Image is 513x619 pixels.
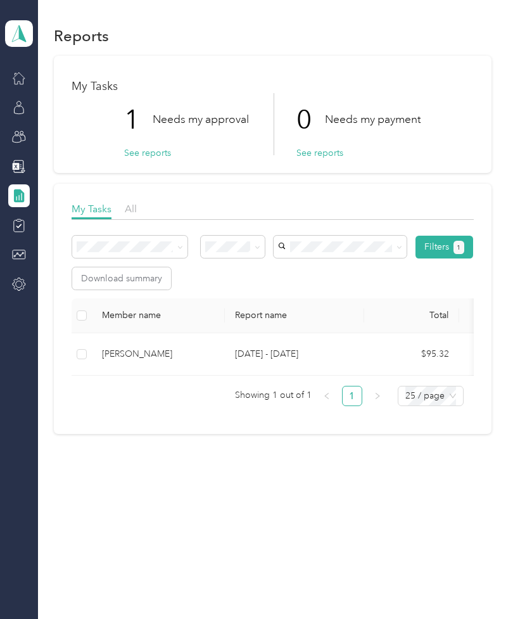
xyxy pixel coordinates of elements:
[102,310,215,321] div: Member name
[235,386,312,405] span: Showing 1 out of 1
[364,333,459,376] td: $95.32
[296,93,325,146] p: 0
[317,386,337,406] button: left
[92,298,225,333] th: Member name
[124,93,153,146] p: 1
[323,392,331,400] span: left
[457,242,460,253] span: 1
[374,310,449,321] div: Total
[343,386,362,405] a: 1
[317,386,337,406] li: Previous Page
[153,112,249,127] p: Needs my approval
[442,548,513,619] iframe: Everlance-gr Chat Button Frame
[72,267,171,290] button: Download summary
[453,241,464,254] button: 1
[125,203,137,215] span: All
[367,386,388,406] li: Next Page
[235,347,354,361] p: [DATE] - [DATE]
[54,29,109,42] h1: Reports
[342,386,362,406] li: 1
[124,146,171,160] button: See reports
[72,80,474,93] h1: My Tasks
[374,392,381,400] span: right
[405,386,456,405] span: 25 / page
[367,386,388,406] button: right
[325,112,421,127] p: Needs my payment
[415,236,473,258] button: Filters1
[72,203,111,215] span: My Tasks
[398,386,464,406] div: Page Size
[296,146,343,160] button: See reports
[225,298,364,333] th: Report name
[102,347,215,361] div: [PERSON_NAME]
